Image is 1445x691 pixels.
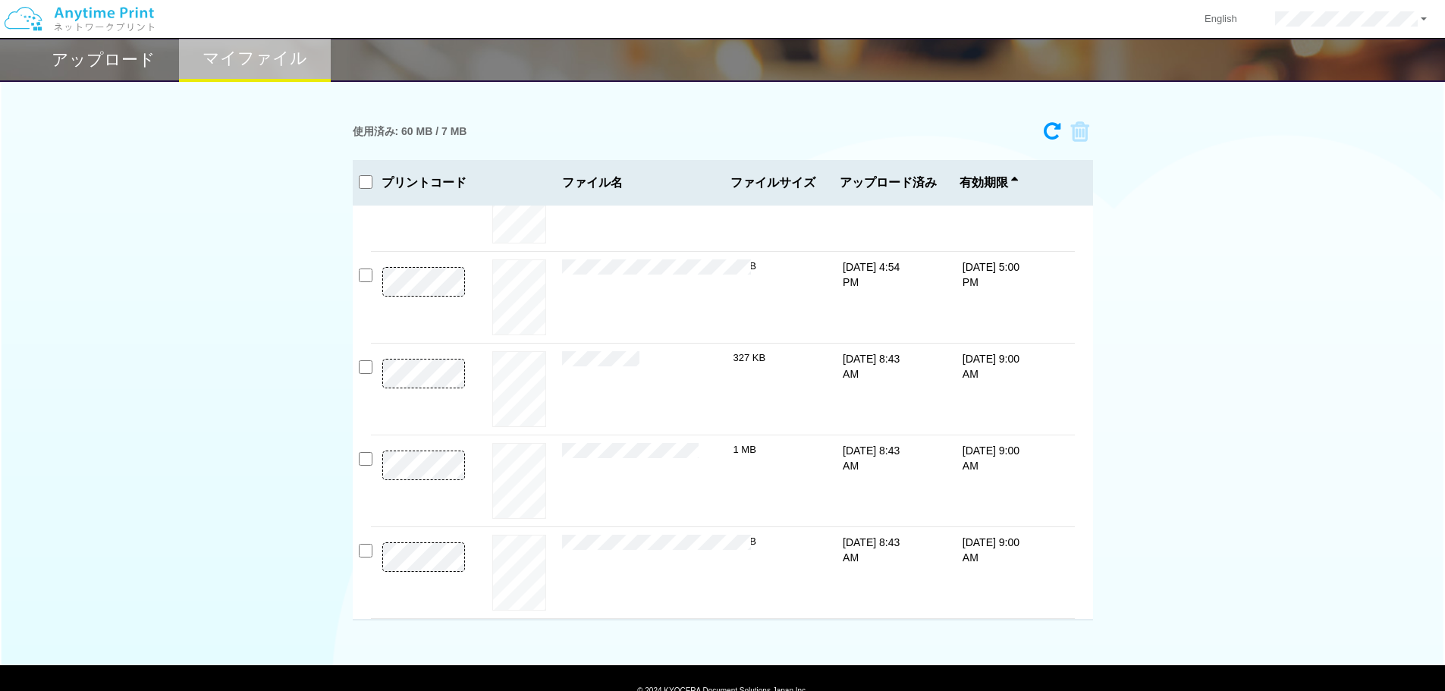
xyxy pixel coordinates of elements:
span: アップロード済み [840,176,937,190]
p: [DATE] 4:54 PM [843,259,900,290]
h2: アップロード [52,51,155,69]
h3: 使用済み: 60 MB / 7 MB [353,126,467,137]
span: ファイルサイズ [730,176,817,190]
h3: プリントコード [371,176,477,190]
p: [DATE] 9:00 AM [963,535,1020,565]
span: 327 KB [733,352,766,363]
h2: マイファイル [203,49,307,68]
p: [DATE] 8:43 AM [843,535,900,565]
span: 有効期限 [960,176,1018,190]
p: [DATE] 8:43 AM [843,443,900,473]
p: [DATE] 9:00 AM [963,351,1020,382]
span: ファイル名 [562,176,724,190]
p: [DATE] 9:00 AM [963,443,1020,473]
span: 1 MB [733,444,756,455]
p: [DATE] 5:00 PM [963,259,1020,290]
p: [DATE] 8:43 AM [843,351,900,382]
